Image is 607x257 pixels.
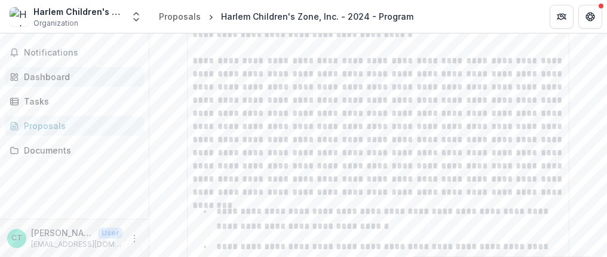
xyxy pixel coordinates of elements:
[154,8,206,25] a: Proposals
[5,43,144,62] button: Notifications
[24,71,134,83] div: Dashboard
[33,18,78,29] span: Organization
[127,231,142,246] button: More
[128,5,145,29] button: Open entity switcher
[550,5,574,29] button: Partners
[10,7,29,26] img: Harlem Children's Zone, Inc.
[31,239,122,250] p: [EMAIL_ADDRESS][DOMAIN_NAME]
[24,48,139,58] span: Notifications
[5,91,144,111] a: Tasks
[221,10,413,23] div: Harlem Children's Zone, Inc. - 2024 - Program
[33,5,123,18] div: Harlem Children's Zone, Inc.
[5,116,144,136] a: Proposals
[24,95,134,108] div: Tasks
[5,67,144,87] a: Dashboard
[5,140,144,160] a: Documents
[11,234,22,242] div: Corina Tse
[24,144,134,157] div: Documents
[159,10,201,23] div: Proposals
[154,8,418,25] nav: breadcrumb
[31,227,93,239] p: [PERSON_NAME]
[24,120,134,132] div: Proposals
[98,228,122,238] p: User
[578,5,602,29] button: Get Help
